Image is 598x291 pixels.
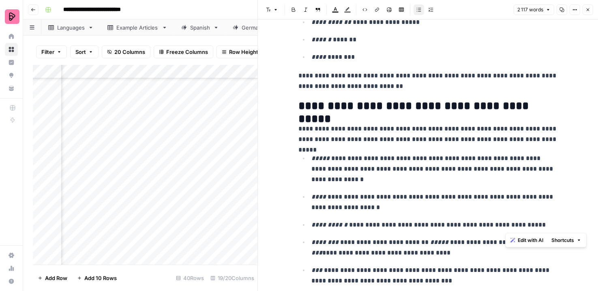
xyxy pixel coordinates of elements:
span: Add Row [45,274,67,282]
button: Workspace: Preply [5,6,18,27]
button: Edit with AI [507,235,547,246]
div: Example Articles [116,24,159,32]
button: Filter [36,45,67,58]
img: Preply Logo [5,9,19,24]
div: Spanish [190,24,210,32]
button: 2 117 words [514,4,554,15]
span: Add 10 Rows [84,274,117,282]
div: 19/20 Columns [207,272,257,285]
a: German [226,19,278,36]
button: Shortcuts [548,235,585,246]
a: Settings [5,249,18,262]
button: Row Height [216,45,264,58]
span: Filter [41,48,54,56]
span: Shortcuts [551,237,574,244]
div: 40 Rows [173,272,207,285]
span: 20 Columns [114,48,145,56]
a: Your Data [5,82,18,95]
button: 20 Columns [102,45,150,58]
span: 2 117 words [517,6,543,13]
div: German [242,24,262,32]
span: Freeze Columns [166,48,208,56]
a: Browse [5,43,18,56]
button: Add Row [33,272,72,285]
a: Home [5,30,18,43]
a: Spanish [174,19,226,36]
button: Sort [70,45,99,58]
a: Languages [41,19,101,36]
button: Help + Support [5,275,18,288]
a: Insights [5,56,18,69]
a: Opportunities [5,69,18,82]
a: Example Articles [101,19,174,36]
span: Row Height [229,48,258,56]
button: Add 10 Rows [72,272,122,285]
span: Edit with AI [518,237,543,244]
span: Sort [75,48,86,56]
button: Freeze Columns [154,45,213,58]
a: Usage [5,262,18,275]
div: Languages [57,24,85,32]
